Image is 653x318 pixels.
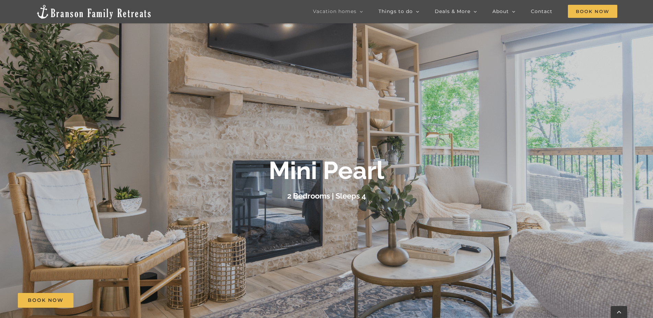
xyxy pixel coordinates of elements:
[313,9,357,14] span: Vacation homes
[492,9,509,14] span: About
[378,1,419,22] a: Things to do
[36,4,152,20] img: Branson Family Retreats Logo
[531,9,552,14] span: Contact
[313,1,363,22] a: Vacation homes
[18,293,73,308] a: Book Now
[531,1,552,22] a: Contact
[435,1,477,22] a: Deals & More
[435,9,470,14] span: Deals & More
[492,1,515,22] a: About
[287,191,366,200] h3: 2 Bedrooms | Sleeps 4
[269,156,384,185] b: Mini Pearl
[313,1,617,22] nav: Main Menu Sticky
[568,5,617,18] span: Book Now
[378,9,413,14] span: Things to do
[28,297,63,303] span: Book Now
